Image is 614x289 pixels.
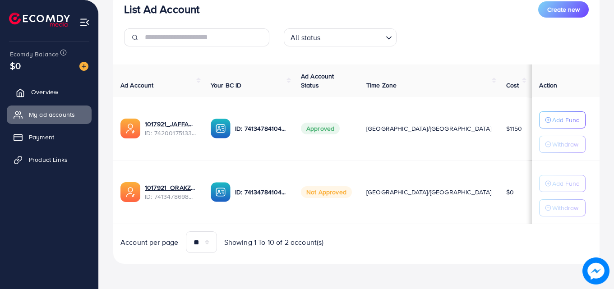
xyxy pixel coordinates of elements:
span: Overview [31,87,58,96]
button: Withdraw [539,199,586,216]
img: ic-ba-acc.ded83a64.svg [211,119,231,138]
p: Withdraw [552,202,578,213]
span: ID: 7413478698382360577 [145,192,196,201]
a: Overview [7,83,92,101]
a: My ad accounts [7,106,92,124]
span: Payment [29,133,54,142]
span: $1150 [506,124,522,133]
span: Ad Account [120,81,154,90]
span: $0 [10,59,21,72]
span: Not Approved [301,186,352,198]
span: Time Zone [366,81,397,90]
span: Account per page [120,237,179,248]
img: menu [79,17,90,28]
button: Add Fund [539,175,586,192]
a: 1017921_JAFFAR NEW_1727607470502 [145,119,196,128]
span: Action [539,81,557,90]
div: Search for option [284,28,397,46]
span: Your BC ID [211,81,242,90]
p: Add Fund [552,178,580,189]
p: ID: 7413478410405822465 [235,187,286,197]
span: Cost [506,81,519,90]
img: logo [9,13,70,27]
div: <span class='underline'>1017921_JAFFAR NEW_1727607470502</span></br>7420017513393700880 [145,119,196,138]
span: Approved [301,123,340,134]
span: My ad accounts [29,110,75,119]
img: image [79,62,88,71]
span: Create new [547,5,580,14]
div: <span class='underline'>1017921_ORAKZAI_1726085024933</span></br>7413478698382360577 [145,183,196,202]
span: Showing 1 To 10 of 2 account(s) [224,237,324,248]
p: Withdraw [552,139,578,150]
a: Payment [7,128,92,146]
img: ic-ads-acc.e4c84228.svg [120,182,140,202]
span: ID: 7420017513393700880 [145,128,196,138]
h3: List Ad Account [124,3,199,16]
span: All status [289,31,323,44]
img: ic-ba-acc.ded83a64.svg [211,182,231,202]
span: [GEOGRAPHIC_DATA]/[GEOGRAPHIC_DATA] [366,124,492,133]
p: ID: 7413478410405822465 [235,123,286,134]
button: Withdraw [539,136,586,153]
a: 1017921_ORAKZAI_1726085024933 [145,183,196,192]
input: Search for option [323,29,382,44]
span: Ad Account Status [301,72,334,90]
span: Product Links [29,155,68,164]
a: Product Links [7,151,92,169]
img: image [582,257,609,284]
span: Ecomdy Balance [10,50,59,59]
button: Create new [538,1,589,18]
span: [GEOGRAPHIC_DATA]/[GEOGRAPHIC_DATA] [366,188,492,197]
p: Add Fund [552,115,580,125]
button: Add Fund [539,111,586,128]
span: $0 [506,188,514,197]
img: ic-ads-acc.e4c84228.svg [120,119,140,138]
